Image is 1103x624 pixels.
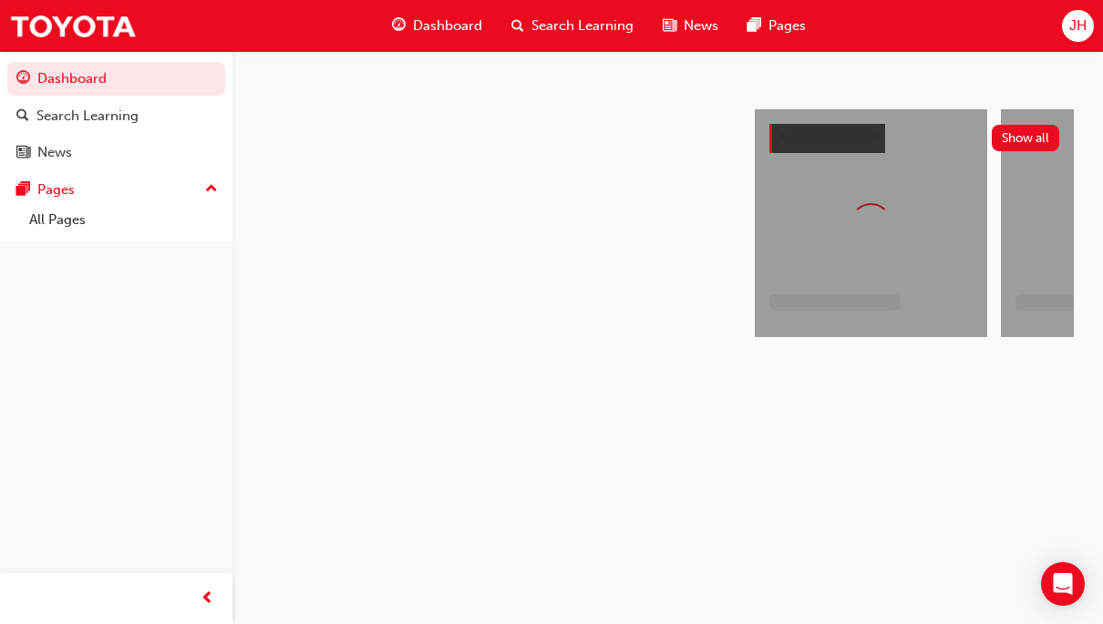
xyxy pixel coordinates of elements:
[7,62,225,96] a: Dashboard
[531,15,634,36] span: Search Learning
[7,99,225,133] a: Search Learning
[413,15,482,36] span: Dashboard
[201,588,214,610] span: prev-icon
[7,58,225,173] button: DashboardSearch LearningNews
[392,15,406,37] span: guage-icon
[7,173,225,207] button: Pages
[16,182,30,199] span: pages-icon
[769,124,1059,153] a: Show all
[36,106,139,127] div: Search Learning
[16,145,30,161] span: news-icon
[37,179,75,200] div: Pages
[1041,562,1085,606] div: Open Intercom Messenger
[1062,10,1094,42] button: JH
[511,15,524,37] span: search-icon
[22,206,225,234] a: All Pages
[648,7,733,45] a: news-iconNews
[684,15,718,36] span: News
[377,7,497,45] a: guage-iconDashboard
[733,7,820,45] a: pages-iconPages
[663,15,676,37] span: news-icon
[747,15,761,37] span: pages-icon
[16,71,30,87] span: guage-icon
[205,178,218,201] span: up-icon
[37,142,72,163] div: News
[1069,15,1087,36] span: JH
[992,125,1060,151] button: Show all
[16,108,29,125] span: search-icon
[768,15,806,36] span: Pages
[9,5,137,46] img: Trak
[497,7,648,45] a: search-iconSearch Learning
[7,136,225,169] a: News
